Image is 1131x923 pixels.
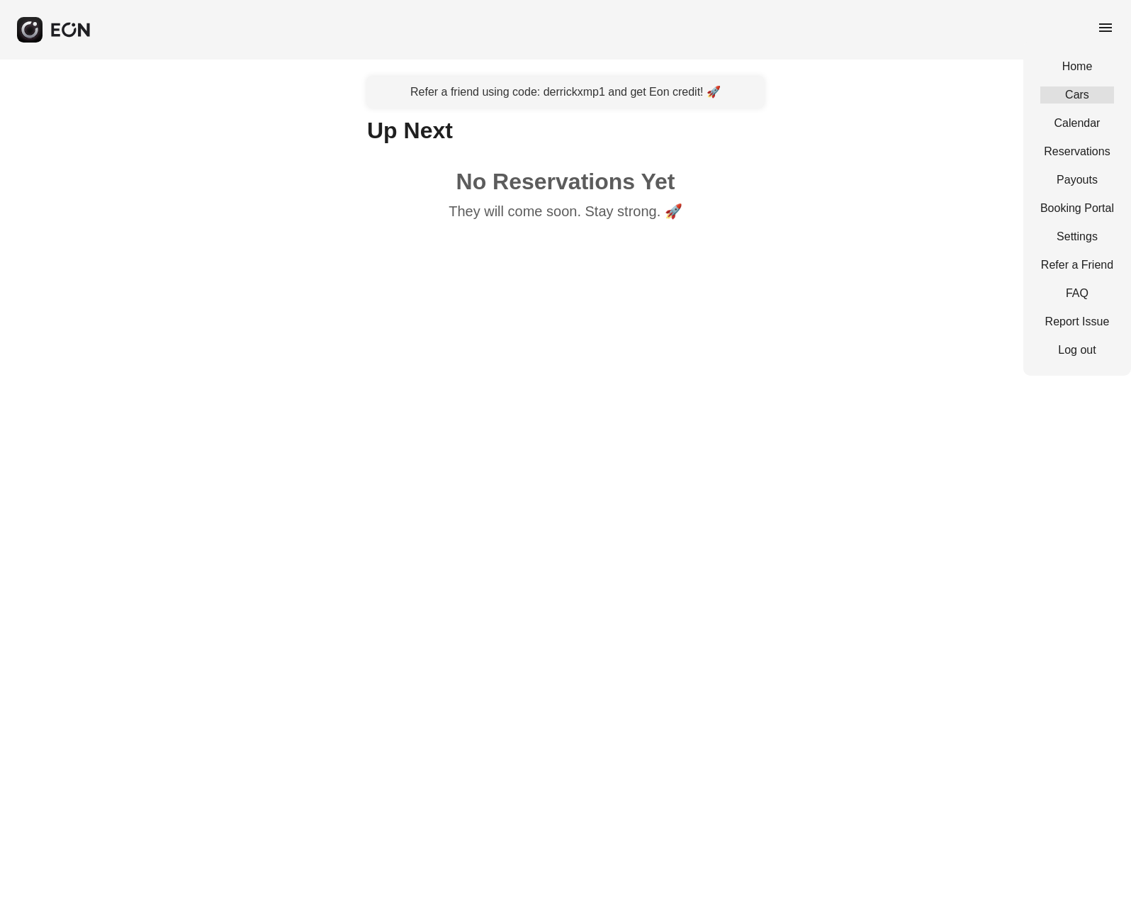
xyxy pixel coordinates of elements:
[1040,86,1114,104] a: Cars
[1040,58,1114,75] a: Home
[1097,19,1114,36] span: menu
[1040,313,1114,330] a: Report Issue
[1040,115,1114,132] a: Calendar
[1040,200,1114,217] a: Booking Portal
[1040,285,1114,302] a: FAQ
[1040,257,1114,274] a: Refer a Friend
[367,122,764,139] h1: Up Next
[1040,228,1114,245] a: Settings
[1040,342,1114,359] a: Log out
[1040,143,1114,160] a: Reservations
[449,201,682,221] p: They will come soon. Stay strong. 🚀
[367,77,764,108] a: Refer a friend using code: derrickxmp1 and get Eon credit! 🚀
[456,173,675,190] h1: No Reservations Yet
[1040,172,1114,189] a: Payouts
